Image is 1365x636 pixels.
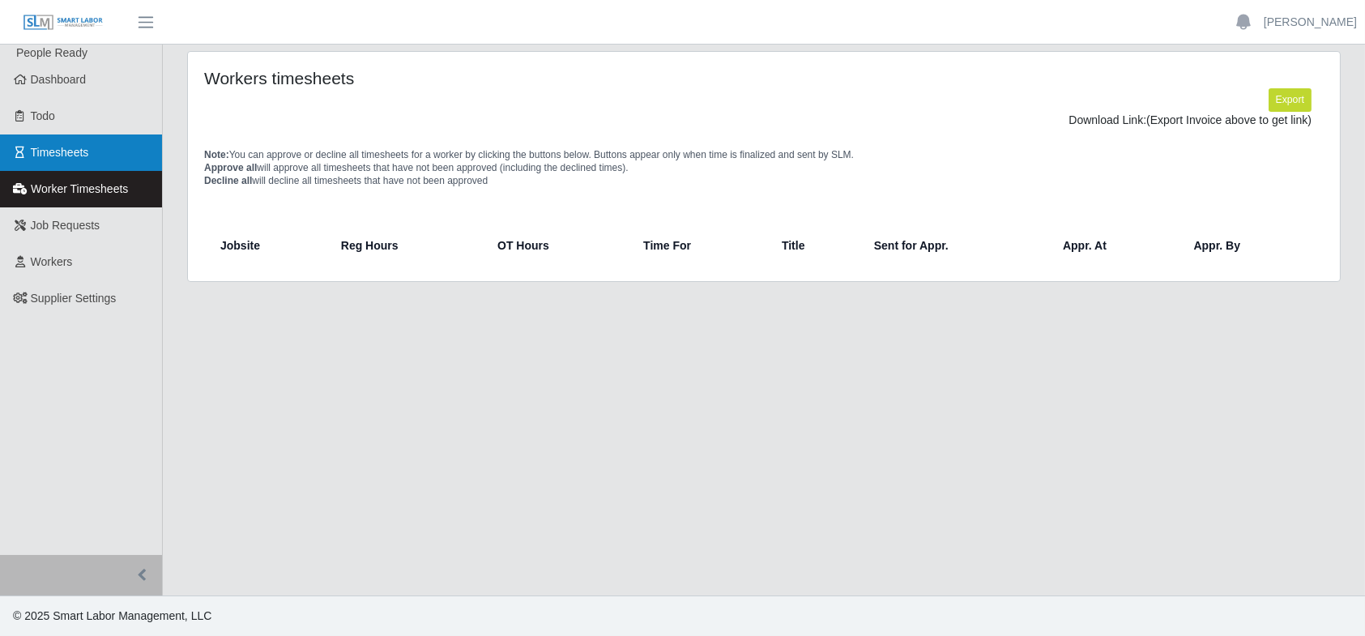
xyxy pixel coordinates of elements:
[769,226,861,265] th: Title
[23,14,104,32] img: SLM Logo
[204,149,229,160] span: Note:
[204,68,656,88] h4: Workers timesheets
[31,219,100,232] span: Job Requests
[1181,226,1317,265] th: Appr. By
[204,148,1324,187] p: You can approve or decline all timesheets for a worker by clicking the buttons below. Buttons app...
[630,226,769,265] th: Time For
[484,226,630,265] th: OT Hours
[211,226,328,265] th: Jobsite
[1146,113,1312,126] span: (Export Invoice above to get link)
[31,73,87,86] span: Dashboard
[31,292,117,305] span: Supplier Settings
[861,226,1050,265] th: Sent for Appr.
[16,46,87,59] span: People Ready
[328,226,484,265] th: Reg Hours
[31,182,128,195] span: Worker Timesheets
[1050,226,1181,265] th: Appr. At
[204,162,257,173] span: Approve all
[31,255,73,268] span: Workers
[1269,88,1312,111] button: Export
[31,146,89,159] span: Timesheets
[1264,14,1357,31] a: [PERSON_NAME]
[204,175,252,186] span: Decline all
[13,609,211,622] span: © 2025 Smart Labor Management, LLC
[216,112,1312,129] div: Download Link:
[31,109,55,122] span: Todo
